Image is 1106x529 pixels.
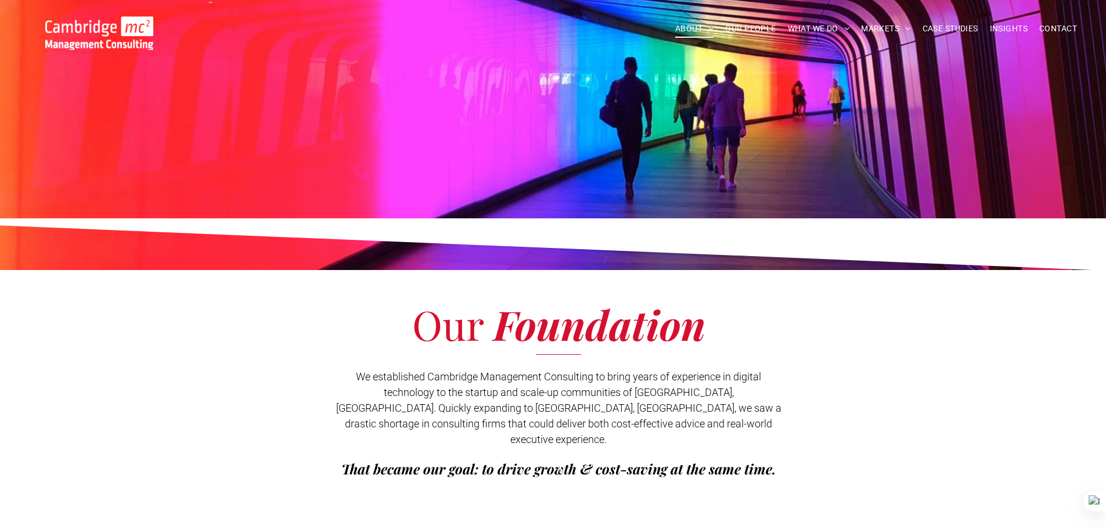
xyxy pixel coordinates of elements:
a: CONTACT [1033,20,1083,38]
a: WHAT WE DO [782,20,856,38]
a: INSIGHTS [984,20,1033,38]
span: That became our goal: to drive growth & cost-saving at the same time. [341,459,776,478]
span: We established Cambridge Management Consulting to bring years of experience in digital technology... [336,370,781,445]
a: CASE STUDIES [917,20,984,38]
a: OUR PEOPLE [719,20,781,38]
a: ABOUT [669,20,720,38]
img: Go to Homepage [45,16,153,50]
span: Our [412,297,484,351]
a: MARKETS [855,20,916,38]
span: Foundation [493,297,705,351]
